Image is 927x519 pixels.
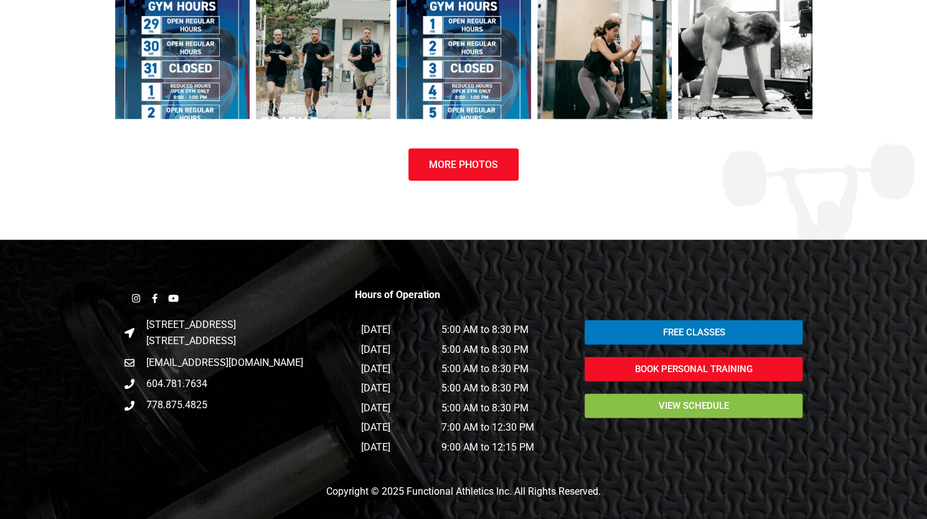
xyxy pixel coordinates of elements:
[360,400,428,416] p: [DATE]
[441,439,566,456] p: 9:00 AM to 12:15 PM
[441,380,566,396] p: 5:00 AM to 8:30 PM
[441,361,566,377] p: 5:00 AM to 8:30 PM
[360,419,428,436] p: [DATE]
[585,357,802,381] a: Book Personal Training
[125,397,342,413] a: 778.875.4825
[118,484,809,500] p: Copyright © 2025 Functional Athletics Inc. All Rights Reserved.
[360,380,428,396] p: [DATE]
[441,342,566,358] p: 5:00 AM to 8:30 PM
[441,322,566,338] p: 5:00 AM to 8:30 PM
[143,376,207,392] span: 604.781.7634
[659,401,729,411] span: view schedule
[143,397,207,413] span: 778.875.4825
[441,400,566,416] p: 5:00 AM to 8:30 PM
[360,361,428,377] p: [DATE]
[125,376,342,392] a: 604.781.7634
[662,328,725,337] span: Free Classes
[143,317,236,350] span: [STREET_ADDRESS] [STREET_ADDRESS]
[635,365,753,374] span: Book Personal Training
[360,342,428,358] p: [DATE]
[585,394,802,418] a: view schedule
[125,355,342,371] a: [EMAIL_ADDRESS][DOMAIN_NAME]
[354,289,440,301] strong: Hours of Operation
[585,320,802,345] a: Free Classes
[429,160,498,170] span: More Photos
[143,355,303,371] span: [EMAIL_ADDRESS][DOMAIN_NAME]
[408,149,519,181] a: More Photos
[360,322,428,338] p: [DATE]
[441,419,566,436] p: 7:00 AM to 12:30 PM
[125,317,342,350] a: [STREET_ADDRESS][STREET_ADDRESS]
[360,439,428,456] p: [DATE]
